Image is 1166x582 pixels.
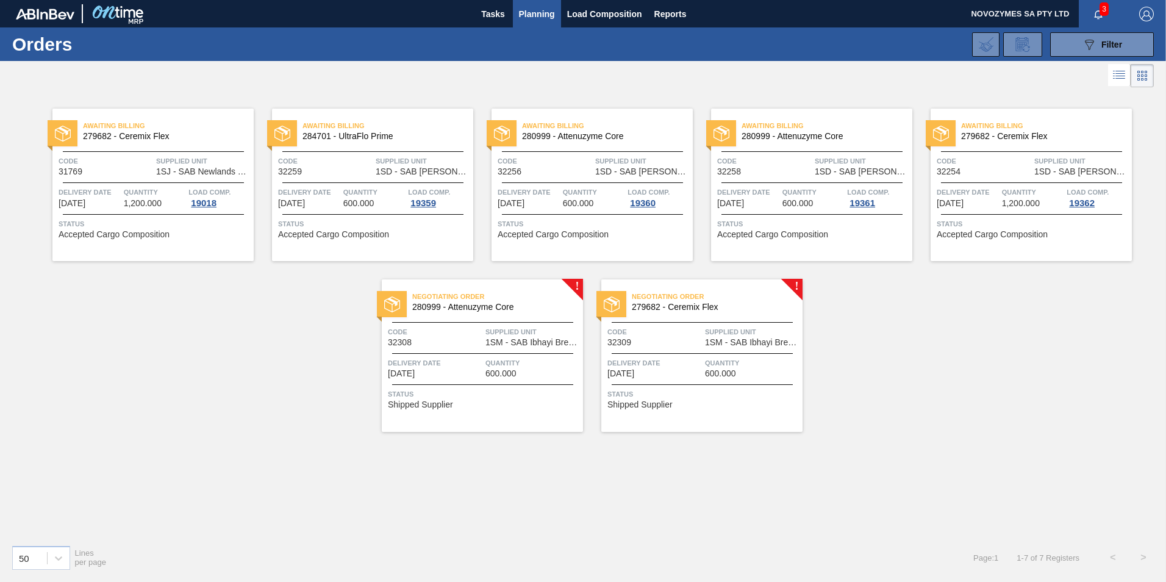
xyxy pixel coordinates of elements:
span: Lines per page [75,548,107,567]
span: 1SD - SAB Rosslyn Brewery [376,167,470,176]
span: 279682 - Ceremix Flex [961,132,1122,141]
img: status [274,126,290,142]
span: Accepted Cargo Composition [717,230,828,239]
span: Code [498,155,592,167]
span: 280999 - Attenuzyme Core [412,303,573,312]
span: Quantity [343,186,406,198]
span: Load Comp. [188,186,231,198]
span: Supplied Unit [1034,155,1129,167]
button: Notifications [1079,5,1118,23]
a: Load Comp.19359 [408,186,470,208]
span: 279682 - Ceremix Flex [632,303,793,312]
span: 32254 [937,167,960,176]
span: Supplied Unit [156,155,251,167]
img: TNhmsLtSVTkK8tSr43FrP2fwEKptu5GPRR3wAAAABJRU5ErkJggg== [16,9,74,20]
span: 1SD - SAB Rosslyn Brewery [815,167,909,176]
a: statusAwaiting Billing284701 - UltraFlo PrimeCode32259Supplied Unit1SD - SAB [PERSON_NAME]Deliver... [254,109,473,261]
span: 3 [1100,2,1109,16]
span: Status [388,388,580,400]
img: status [604,296,620,312]
img: status [384,296,400,312]
span: Code [717,155,812,167]
a: Load Comp.19361 [847,186,909,208]
span: 600.000 [485,369,517,378]
a: !statusNegotiating Order280999 - Attenuzyme CoreCode32308Supplied Unit1SM - SAB Ibhayi BreweryDel... [363,279,583,432]
h1: Orders [12,37,195,51]
span: 10/02/2025 [498,199,524,208]
span: Status [59,218,251,230]
span: Accepted Cargo Composition [937,230,1048,239]
span: Status [717,218,909,230]
span: 600.000 [705,369,736,378]
span: Quantity [563,186,625,198]
span: 600.000 [782,199,814,208]
span: 600.000 [563,199,594,208]
a: Load Comp.19018 [188,186,251,208]
span: Quantity [1002,186,1064,198]
img: Logout [1139,7,1154,21]
span: Load Composition [567,7,642,21]
span: 1,200.000 [124,199,162,208]
span: Load Comp. [1067,186,1109,198]
span: 279682 - Ceremix Flex [83,132,244,141]
img: status [714,126,729,142]
span: Quantity [124,186,186,198]
span: Accepted Cargo Composition [59,230,170,239]
button: Filter [1050,32,1154,57]
span: Delivery Date [388,357,482,369]
span: Awaiting Billing [302,120,473,132]
span: Accepted Cargo Composition [498,230,609,239]
span: Quantity [705,357,799,369]
span: Tasks [480,7,507,21]
span: Negotiating Order [632,290,803,303]
div: Order Review Request [1003,32,1042,57]
span: Supplied Unit [376,155,470,167]
span: Awaiting Billing [742,120,912,132]
span: Awaiting Billing [961,120,1132,132]
span: Code [937,155,1031,167]
div: Import Order Negotiation [972,32,1000,57]
span: Load Comp. [628,186,670,198]
span: Supplied Unit [705,326,799,338]
span: Delivery Date [59,186,121,198]
span: Status [278,218,470,230]
span: 1SJ - SAB Newlands Brewery [156,167,251,176]
span: Load Comp. [847,186,889,198]
a: statusAwaiting Billing280999 - Attenuzyme CoreCode32258Supplied Unit1SD - SAB [PERSON_NAME]Delive... [693,109,912,261]
span: Awaiting Billing [83,120,254,132]
div: Card Vision [1131,64,1154,87]
span: Supplied Unit [485,326,580,338]
span: Quantity [485,357,580,369]
span: 09/17/2025 [59,199,85,208]
span: 280999 - Attenuzyme Core [742,132,903,141]
div: 50 [19,553,29,563]
a: statusAwaiting Billing280999 - Attenuzyme CoreCode32256Supplied Unit1SD - SAB [PERSON_NAME]Delive... [473,109,693,261]
span: Status [498,218,690,230]
span: 10/02/2025 [278,199,305,208]
span: Status [937,218,1129,230]
span: Delivery Date [937,186,999,198]
span: 32309 [607,338,631,347]
span: 1SM - SAB Ibhayi Brewery [485,338,580,347]
span: 10/02/2025 [717,199,744,208]
span: 1SD - SAB Rosslyn Brewery [595,167,690,176]
span: 284701 - UltraFlo Prime [302,132,463,141]
span: 10/03/2025 [607,369,634,378]
span: 1SD - SAB Rosslyn Brewery [1034,167,1129,176]
span: Code [607,326,702,338]
span: 10/03/2025 [388,369,415,378]
a: statusAwaiting Billing279682 - Ceremix FlexCode32254Supplied Unit1SD - SAB [PERSON_NAME]Delivery ... [912,109,1132,261]
a: Load Comp.19360 [628,186,690,208]
div: 19018 [188,198,219,208]
button: < [1098,542,1128,573]
span: 1SM - SAB Ibhayi Brewery [705,338,799,347]
span: Code [388,326,482,338]
img: status [933,126,949,142]
span: Negotiating Order [412,290,583,303]
span: 32259 [278,167,302,176]
span: Delivery Date [498,186,560,198]
span: Load Comp. [408,186,450,198]
a: !statusNegotiating Order279682 - Ceremix FlexCode32309Supplied Unit1SM - SAB Ibhayi BreweryDelive... [583,279,803,432]
span: 32308 [388,338,412,347]
a: statusAwaiting Billing279682 - Ceremix FlexCode31769Supplied Unit1SJ - SAB Newlands BreweryDelive... [34,109,254,261]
